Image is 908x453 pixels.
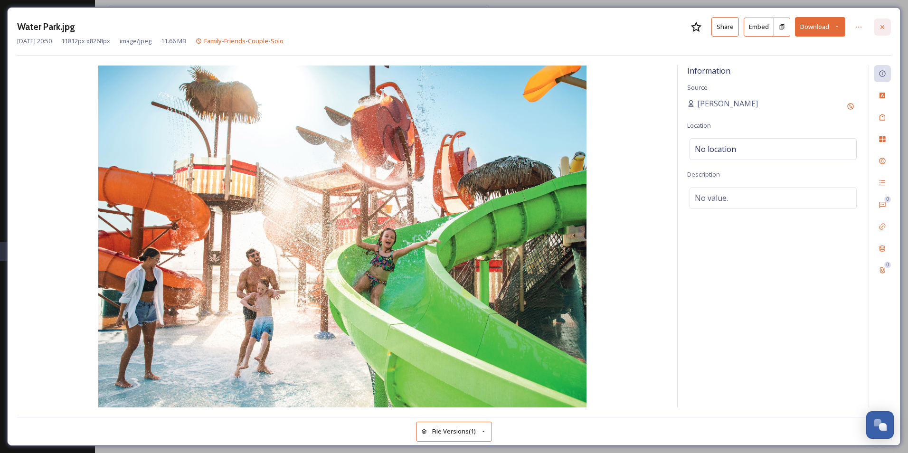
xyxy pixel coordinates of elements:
[697,98,758,109] span: [PERSON_NAME]
[416,422,492,441] button: File Versions(1)
[17,20,75,34] h3: Water Park.jpg
[120,37,151,46] span: image/jpeg
[61,37,110,46] span: 11812 px x 8268 px
[695,143,736,155] span: No location
[795,17,845,37] button: Download
[866,411,894,439] button: Open Chat
[687,83,708,92] span: Source
[204,37,284,45] span: Family-Friends-Couple-Solo
[884,196,891,203] div: 0
[687,170,720,179] span: Description
[695,192,728,204] span: No value.
[744,18,774,37] button: Embed
[17,66,668,407] img: Water%20Park.jpg
[687,66,730,76] span: Information
[161,37,186,46] span: 11.66 MB
[17,37,52,46] span: [DATE] 20:50
[711,17,739,37] button: Share
[884,262,891,268] div: 0
[687,121,711,130] span: Location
